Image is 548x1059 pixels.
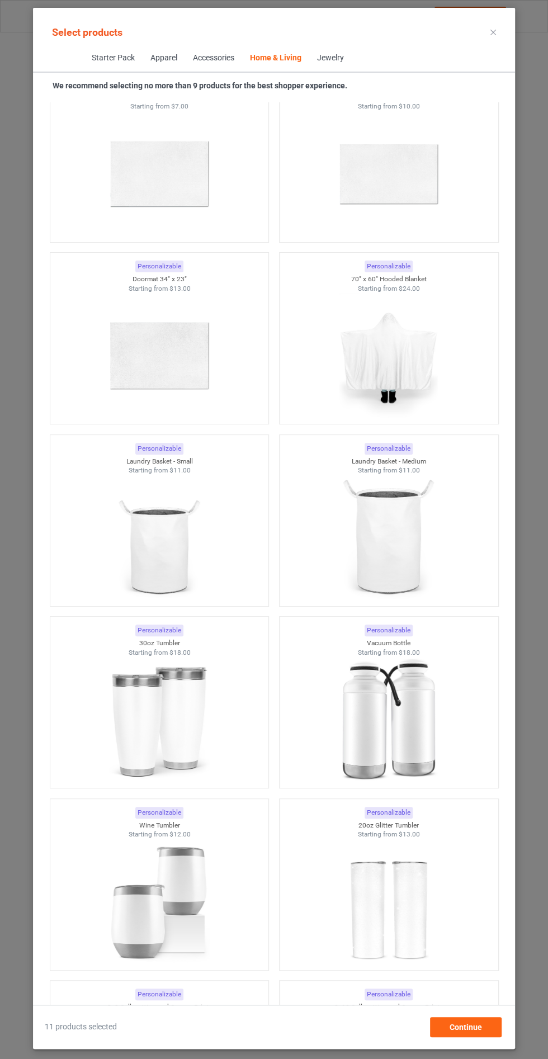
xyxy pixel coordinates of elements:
[109,293,209,418] img: regular.jpg
[109,657,209,782] img: regular.jpg
[45,1022,117,1033] span: 11 products selected
[171,102,188,110] span: $7.00
[52,26,122,38] span: Select products
[50,1003,269,1012] div: 8x8 Gallery Wrapped Canvas Prints
[83,45,142,72] span: Starter Pack
[169,649,190,656] span: $18.00
[50,830,269,839] div: Starting from
[109,839,209,965] img: regular.jpg
[399,649,420,656] span: $18.00
[135,989,183,1000] div: Personalizable
[450,1023,482,1032] span: Continue
[50,284,269,294] div: Starting from
[150,53,177,64] div: Apparel
[50,275,269,284] div: Doormat 34" x 23"
[338,111,438,237] img: regular.jpg
[50,821,269,830] div: Wine Tumbler
[249,53,301,64] div: Home & Living
[280,275,498,284] div: 70" x 60" Hooded Blanket
[169,466,190,474] span: $11.00
[280,466,498,475] div: Starting from
[135,261,183,272] div: Personalizable
[192,53,234,64] div: Accessories
[280,648,498,658] div: Starting from
[338,293,438,418] img: regular.jpg
[280,1003,498,1012] div: 8x10 Gallery Wrapped Canvas Prints
[399,285,420,292] span: $24.00
[169,830,190,838] span: $12.00
[399,466,420,474] span: $11.00
[50,457,269,466] div: Laundry Basket - Small
[50,648,269,658] div: Starting from
[50,466,269,475] div: Starting from
[316,53,343,64] div: Jewelry
[135,443,183,455] div: Personalizable
[169,285,190,292] span: $13.00
[50,102,269,111] div: Starting from
[365,989,413,1000] div: Personalizable
[50,639,269,648] div: 30oz Tumbler
[280,284,498,294] div: Starting from
[365,625,413,636] div: Personalizable
[109,111,209,237] img: regular.jpg
[365,807,413,819] div: Personalizable
[338,839,438,965] img: regular.jpg
[399,830,420,838] span: $13.00
[109,475,209,601] img: regular.jpg
[365,443,413,455] div: Personalizable
[280,821,498,830] div: 20oz Glitter Tumbler
[53,81,347,90] strong: We recommend selecting no more than 9 products for the best shopper experience.
[280,102,498,111] div: Starting from
[338,657,438,782] img: regular.jpg
[280,830,498,839] div: Starting from
[430,1017,502,1037] div: Continue
[399,102,420,110] span: $10.00
[135,625,183,636] div: Personalizable
[280,639,498,648] div: Vacuum Bottle
[338,475,438,601] img: regular.jpg
[135,807,183,819] div: Personalizable
[280,457,498,466] div: Laundry Basket - Medium
[365,261,413,272] div: Personalizable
